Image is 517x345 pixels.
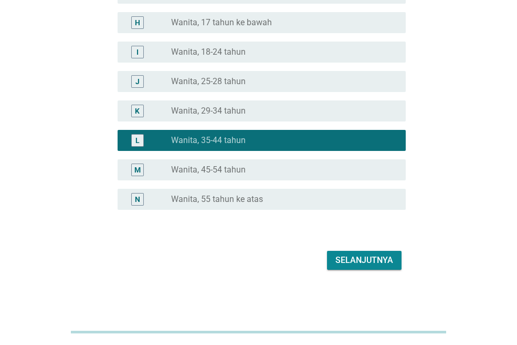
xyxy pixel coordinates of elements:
div: M [134,164,141,175]
label: Wanita, 35-44 tahun [171,135,246,146]
div: K [135,105,140,116]
button: Selanjutnya [327,251,402,270]
div: L [135,135,140,146]
label: Wanita, 29-34 tahun [171,106,246,116]
div: I [136,46,139,57]
div: N [135,194,140,205]
label: Wanita, 55 tahun ke atas [171,194,263,205]
div: Selanjutnya [335,254,393,267]
label: Wanita, 18-24 tahun [171,47,246,57]
div: J [135,76,140,87]
label: Wanita, 25-28 tahun [171,76,246,87]
div: H [135,17,140,28]
label: Wanita, 17 tahun ke bawah [171,17,272,28]
label: Wanita, 45-54 tahun [171,165,246,175]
